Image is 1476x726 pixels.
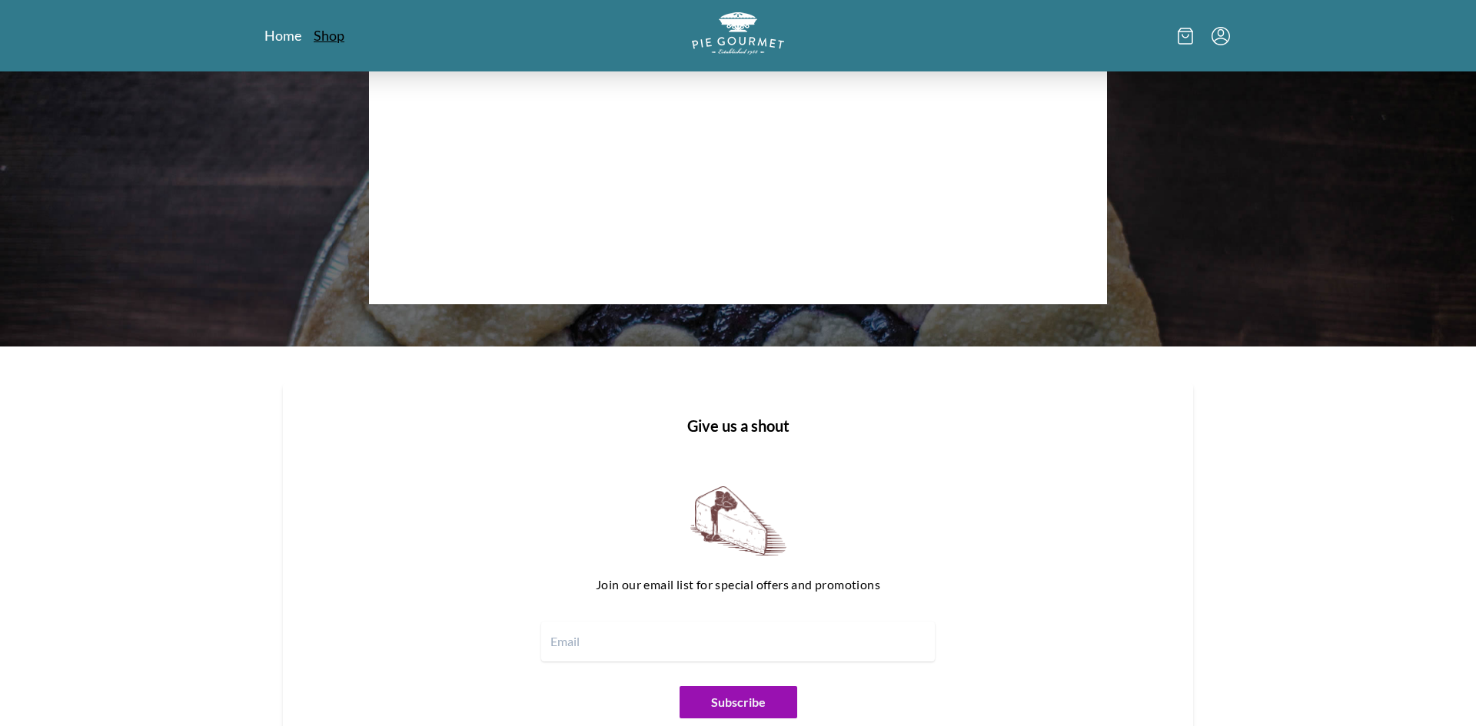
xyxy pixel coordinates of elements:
button: Menu [1212,27,1230,45]
img: logo [692,12,784,55]
button: Subscribe [680,686,797,718]
img: newsletter [690,486,786,555]
a: Home [264,26,301,45]
h1: Give us a shout [307,414,1168,437]
a: Logo [692,12,784,59]
input: Email [541,622,935,661]
p: Join our email list for special offers and promotions [344,572,1132,597]
a: Shop [314,26,344,45]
